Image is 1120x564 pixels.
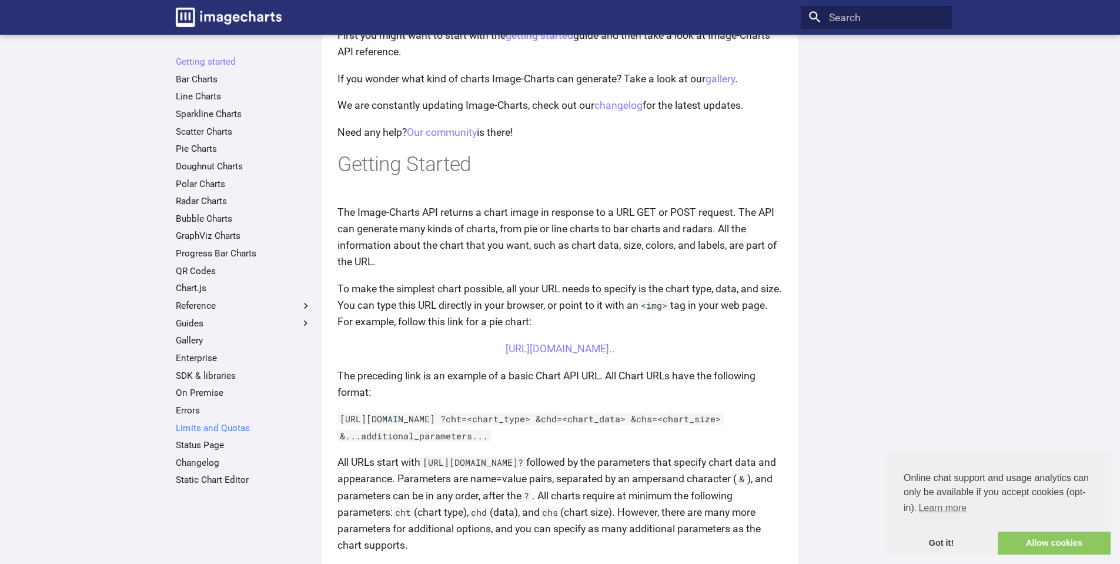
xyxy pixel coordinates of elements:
[337,281,783,330] p: To make the simplest chart possible, all your URL needs to specify is the chart type, data, and s...
[337,368,783,401] p: The preceding link is an example of a basic Chart API URL. All Chart URLs have the following format:
[176,439,312,451] a: Status Page
[420,456,526,468] code: [URL][DOMAIN_NAME]?
[176,74,312,85] a: Bar Charts
[337,454,783,553] p: All URLs start with followed by the parameters that specify chart data and appearance. Parameters...
[176,387,312,399] a: On Premise
[176,126,312,138] a: Scatter Charts
[176,457,312,469] a: Changelog
[176,474,312,486] a: Static Chart Editor
[801,6,952,29] input: Search
[506,29,573,41] a: getting started
[176,161,312,172] a: Doughnut Charts
[176,230,312,242] a: GraphViz Charts
[917,499,968,517] a: learn more about cookies
[407,126,477,138] a: Our community
[737,473,747,485] code: &
[176,335,312,346] a: Gallery
[176,143,312,155] a: Pie Charts
[706,73,735,85] a: gallery
[176,370,312,382] a: SDK & libraries
[337,71,783,87] p: If you wonder what kind of charts Image-Charts can generate? Take a look at our .
[393,506,414,518] code: cht
[337,204,783,271] p: The Image-Charts API returns a chart image in response to a URL GET or POST request. The API can ...
[176,282,312,294] a: Chart.js
[170,2,287,32] a: Image-Charts documentation
[540,506,561,518] code: chs
[176,265,312,277] a: QR Codes
[904,471,1092,517] span: Online chat support and usage analytics can only be available if you accept cookies (opt-in).
[337,124,783,141] p: Need any help? is there!
[337,413,724,441] code: [URL][DOMAIN_NAME] ?cht=<chart_type> &chd=<chart_data> &chs=<chart_size> &...additional_parameter...
[176,248,312,259] a: Progress Bar Charts
[176,178,312,190] a: Polar Charts
[885,452,1111,555] div: cookieconsent
[176,56,312,68] a: Getting started
[337,27,783,60] p: First you might want to start with the guide and then take a look at Image-Charts API reference.
[506,343,615,355] a: [URL][DOMAIN_NAME]..
[176,91,312,102] a: Line Charts
[176,405,312,416] a: Errors
[337,151,783,178] h1: Getting Started
[469,506,490,518] code: chd
[594,99,643,111] a: changelog
[176,300,312,312] label: Reference
[176,422,312,434] a: Limits and Quotas
[885,532,998,555] a: dismiss cookie message
[176,108,312,120] a: Sparkline Charts
[337,97,783,114] p: We are constantly updating Image-Charts, check out our for the latest updates.
[521,490,532,502] code: ?
[176,195,312,207] a: Radar Charts
[638,299,670,311] code: <img>
[176,318,312,329] label: Guides
[998,532,1111,555] a: allow cookies
[176,8,282,27] img: logo
[176,213,312,225] a: Bubble Charts
[176,352,312,364] a: Enterprise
